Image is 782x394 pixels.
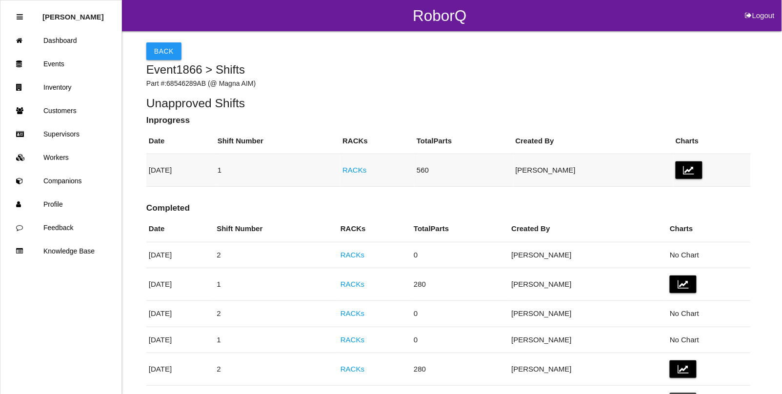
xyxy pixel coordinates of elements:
a: RACKs [341,365,364,373]
a: Supervisors [0,122,121,146]
a: Dashboard [0,29,121,52]
td: 280 [411,268,509,301]
td: No Chart [667,301,751,327]
th: RACKs [340,128,414,154]
a: Profile [0,193,121,216]
a: Inventory [0,76,121,99]
td: 1 [214,268,338,301]
td: [DATE] [146,154,215,187]
th: Created By [509,216,668,242]
a: Events [0,52,121,76]
a: RACKs [341,309,364,317]
td: [DATE] [146,268,214,301]
th: Created By [513,128,673,154]
td: [PERSON_NAME] [509,327,668,353]
th: RACKs [338,216,411,242]
a: Customers [0,99,121,122]
td: 2 [214,353,338,386]
td: [DATE] [146,301,214,327]
a: RACKs [341,251,364,259]
td: 0 [411,327,509,353]
div: Close [17,5,23,29]
td: 2 [214,301,338,327]
td: [PERSON_NAME] [513,154,673,187]
a: Companions [0,169,121,193]
td: 1 [215,154,340,187]
td: No Chart [667,242,751,268]
td: [PERSON_NAME] [509,268,668,301]
h5: Unapproved Shifts [146,97,751,110]
td: 0 [411,301,509,327]
p: Part #: 68546289AB (@ Magna AIM) [146,79,751,89]
p: Rosie Blandino [42,5,104,21]
th: Date [146,216,214,242]
a: Knowledge Base [0,239,121,263]
a: Workers [0,146,121,169]
th: Total Parts [411,216,509,242]
td: [DATE] [146,353,214,386]
td: [PERSON_NAME] [509,353,668,386]
a: RACKs [341,280,364,288]
th: Total Parts [414,128,513,154]
th: Charts [673,128,751,154]
a: RACKs [341,335,364,344]
td: 280 [411,353,509,386]
td: [PERSON_NAME] [509,242,668,268]
b: Completed [146,203,190,213]
td: [DATE] [146,327,214,353]
th: Charts [667,216,751,242]
th: Date [146,128,215,154]
td: [DATE] [146,242,214,268]
td: 1 [214,327,338,353]
td: 560 [414,154,513,187]
button: Back [146,42,181,60]
b: Inprogress [146,115,190,125]
h4: Event 1866 > Shifts [146,63,751,76]
a: Feedback [0,216,121,239]
td: 0 [411,242,509,268]
td: 2 [214,242,338,268]
th: Shift Number [214,216,338,242]
th: Shift Number [215,128,340,154]
td: [PERSON_NAME] [509,301,668,327]
a: RACKs [342,166,366,174]
td: No Chart [667,327,751,353]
